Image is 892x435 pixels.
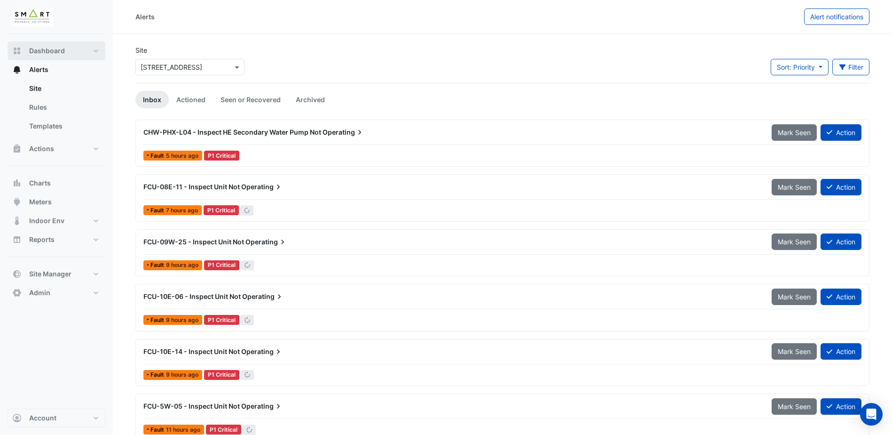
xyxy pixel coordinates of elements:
[8,139,105,158] button: Actions
[29,144,54,153] span: Actions
[821,179,861,195] button: Action
[821,234,861,250] button: Action
[150,372,166,378] span: Fault
[166,207,198,214] span: Tue 19-Aug-2025 06:15 BST
[29,197,52,207] span: Meters
[810,13,863,21] span: Alert notifications
[204,260,239,270] div: P1 Critical
[772,343,817,360] button: Mark Seen
[772,289,817,305] button: Mark Seen
[778,293,811,301] span: Mark Seen
[204,315,239,325] div: P1 Critical
[150,153,166,159] span: Fault
[135,45,147,55] label: Site
[8,79,105,139] div: Alerts
[8,211,105,230] button: Indoor Env
[29,46,65,56] span: Dashboard
[772,398,817,415] button: Mark Seen
[778,403,811,411] span: Mark Seen
[166,371,198,378] span: Tue 19-Aug-2025 04:15 BST
[166,261,198,268] span: Tue 19-Aug-2025 04:15 BST
[29,178,51,188] span: Charts
[8,174,105,193] button: Charts
[821,289,861,305] button: Action
[143,238,244,246] span: FCU-09W-25 - Inspect Unit Not
[29,235,55,244] span: Reports
[860,403,883,426] div: Open Intercom Messenger
[804,8,869,25] button: Alert notifications
[778,347,811,355] span: Mark Seen
[778,183,811,191] span: Mark Seen
[204,370,239,380] div: P1 Critical
[12,216,22,226] app-icon: Indoor Env
[772,234,817,250] button: Mark Seen
[22,117,105,136] a: Templates
[150,427,166,433] span: Fault
[832,59,870,75] button: Filter
[12,144,22,153] app-icon: Actions
[204,205,239,215] div: P1 Critical
[771,59,829,75] button: Sort: Priority
[169,91,213,108] a: Actioned
[213,91,288,108] a: Seen or Recovered
[8,41,105,60] button: Dashboard
[29,216,64,226] span: Indoor Env
[12,269,22,279] app-icon: Site Manager
[143,402,240,410] span: FCU-5W-05 - Inspect Unit Not
[12,288,22,298] app-icon: Admin
[241,402,283,411] span: Operating
[135,12,155,22] div: Alerts
[288,91,332,108] a: Archived
[12,197,22,207] app-icon: Meters
[150,317,166,323] span: Fault
[821,124,861,141] button: Action
[11,8,54,26] img: Company Logo
[821,398,861,415] button: Action
[8,60,105,79] button: Alerts
[8,283,105,302] button: Admin
[778,129,811,137] span: Mark Seen
[22,79,105,98] a: Site
[242,292,284,301] span: Operating
[143,128,321,136] span: CHW-PHX-L04 - Inspect HE Secondary Water Pump Not
[29,65,48,74] span: Alerts
[143,183,240,191] span: FCU-08E-11 - Inspect Unit Not
[777,63,815,71] span: Sort: Priority
[29,413,56,423] span: Account
[166,152,198,159] span: Tue 19-Aug-2025 08:00 BST
[150,262,166,268] span: Fault
[772,124,817,141] button: Mark Seen
[143,347,240,355] span: FCU-10E-14 - Inspect Unit Not
[150,208,166,213] span: Fault
[821,343,861,360] button: Action
[22,98,105,117] a: Rules
[166,426,200,433] span: Tue 19-Aug-2025 02:15 BST
[12,178,22,188] app-icon: Charts
[8,193,105,211] button: Meters
[12,65,22,74] app-icon: Alerts
[8,230,105,249] button: Reports
[778,238,811,246] span: Mark Seen
[323,128,364,137] span: Operating
[143,292,241,300] span: FCU-10E-06 - Inspect Unit Not
[241,347,283,356] span: Operating
[135,91,169,108] a: Inbox
[29,269,71,279] span: Site Manager
[12,46,22,56] app-icon: Dashboard
[204,151,239,161] div: P1 Critical
[166,316,198,323] span: Tue 19-Aug-2025 04:15 BST
[8,265,105,283] button: Site Manager
[206,425,241,435] div: P1 Critical
[245,237,287,247] span: Operating
[8,409,105,427] button: Account
[29,288,50,298] span: Admin
[12,235,22,244] app-icon: Reports
[772,179,817,195] button: Mark Seen
[241,182,283,192] span: Operating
